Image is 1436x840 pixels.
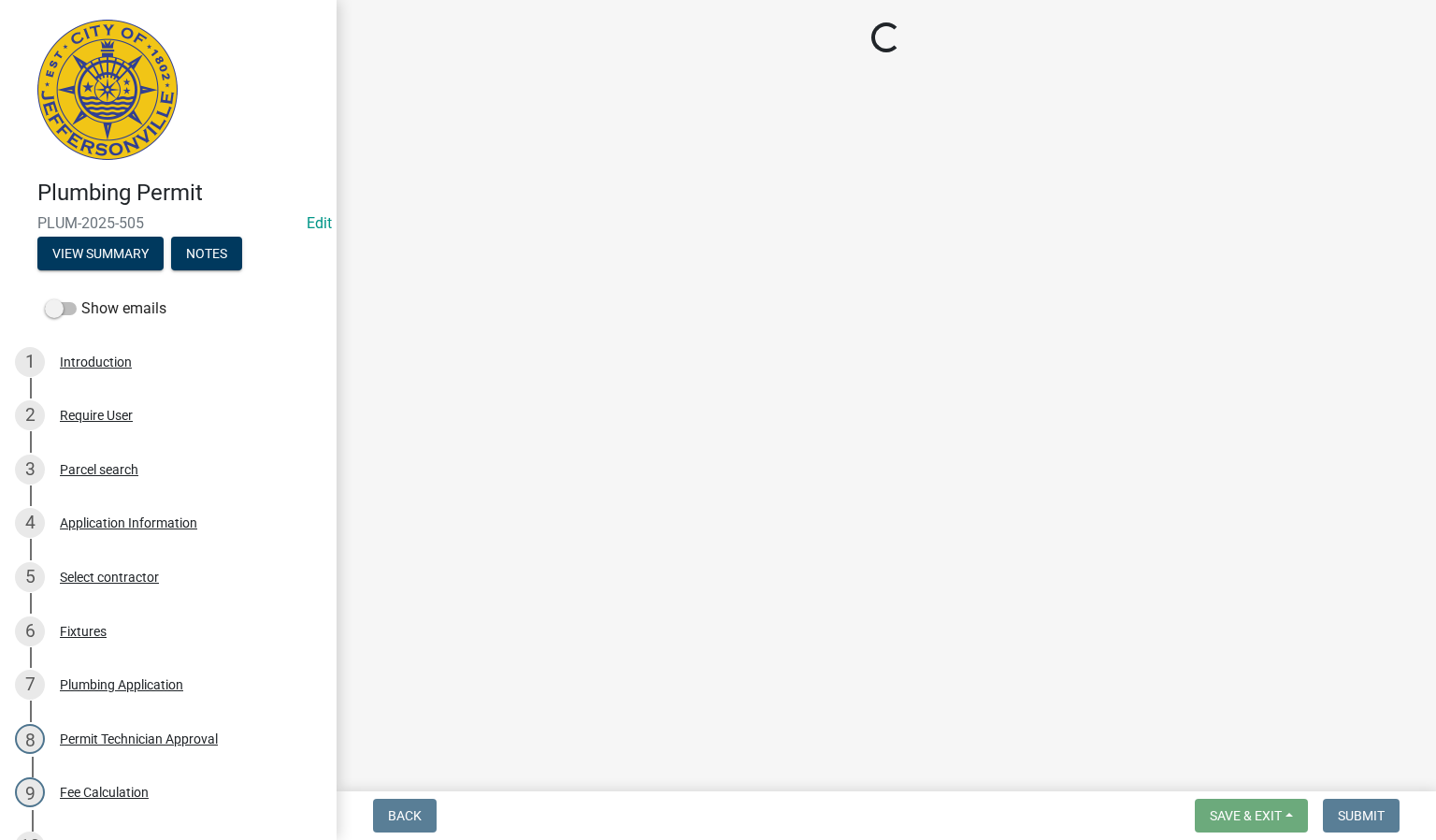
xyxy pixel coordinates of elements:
div: Permit Technician Approval [60,732,218,746]
span: Save & Exit [1210,808,1282,823]
div: Plumbing Application [60,678,183,691]
div: 9 [15,777,45,807]
div: 8 [15,724,45,754]
div: 5 [15,562,45,592]
label: Show emails [45,297,166,320]
a: Edit [307,214,332,232]
div: 3 [15,455,45,485]
button: Back [373,799,437,833]
div: 7 [15,670,45,700]
div: 6 [15,616,45,646]
button: View Summary [37,237,164,270]
span: PLUM-2025-505 [37,214,299,232]
div: 4 [15,508,45,538]
button: Submit [1323,799,1400,833]
div: Require User [60,409,133,422]
div: 2 [15,400,45,430]
div: Fee Calculation [60,786,149,799]
div: 1 [15,347,45,377]
span: Back [388,808,422,823]
button: Notes [171,237,242,270]
span: Submit [1338,808,1385,823]
div: Parcel search [60,463,138,476]
wm-modal-confirm: Summary [37,247,164,262]
div: Select contractor [60,571,159,584]
wm-modal-confirm: Notes [171,247,242,262]
button: Save & Exit [1195,799,1308,833]
div: Fixtures [60,625,107,638]
div: Application Information [60,516,197,529]
wm-modal-confirm: Edit Application Number [307,214,332,232]
img: City of Jeffersonville, Indiana [37,20,178,160]
div: Introduction [60,355,132,369]
h4: Plumbing Permit [37,180,322,207]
